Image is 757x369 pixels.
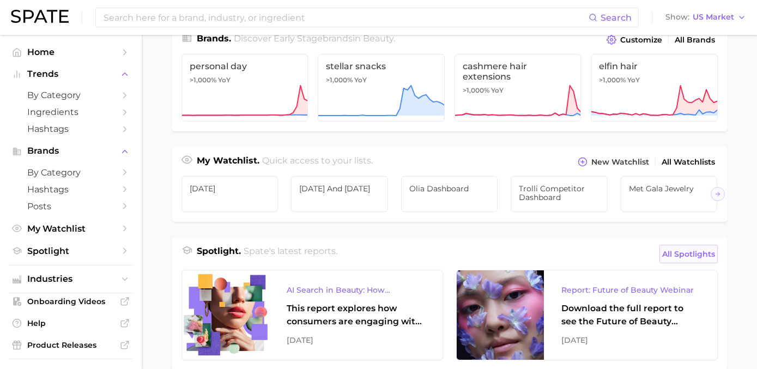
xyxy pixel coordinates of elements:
[463,86,489,94] span: >1,000%
[27,107,114,117] span: Ingredients
[9,198,133,215] a: Posts
[287,302,425,328] div: This report explores how consumers are engaging with AI-powered search tools — and what it means ...
[575,154,651,170] button: New Watchlist
[27,69,114,79] span: Trends
[262,154,373,170] h2: Quick access to your lists.
[409,184,490,193] span: Olia Dashboard
[491,86,504,95] span: YoY
[27,274,114,284] span: Industries
[591,54,718,122] a: elfin hair>1,000% YoY
[9,181,133,198] a: Hashtags
[181,270,443,360] a: AI Search in Beauty: How Consumers Are Using ChatGPT vs. Google SearchThis report explores how co...
[27,223,114,234] span: My Watchlist
[659,155,718,170] a: All Watchlists
[519,184,599,202] span: Trolli Competitor Dashboard
[675,35,715,45] span: All Brands
[9,243,133,259] a: Spotlight
[102,8,589,27] input: Search here for a brand, industry, or ingredient
[561,302,700,328] div: Download the full report to see the Future of Beauty trends we unpacked during the webinar.
[197,245,241,263] h1: Spotlight.
[9,104,133,120] a: Ingredients
[197,154,259,170] h1: My Watchlist.
[27,318,114,328] span: Help
[621,176,718,212] a: Met Gala Jewelry
[9,293,133,310] a: Onboarding Videos
[9,143,133,159] button: Brands
[318,54,445,122] a: stellar snacks>1,000% YoY
[27,297,114,306] span: Onboarding Videos
[326,61,437,71] span: stellar snacks
[9,164,133,181] a: by Category
[693,14,734,20] span: US Market
[9,315,133,331] a: Help
[604,32,664,47] button: Customize
[181,176,278,212] a: [DATE]
[9,87,133,104] a: by Category
[27,90,114,100] span: by Category
[9,44,133,61] a: Home
[665,14,689,20] span: Show
[672,33,718,47] a: All Brands
[363,33,393,44] span: beauty
[627,76,640,84] span: YoY
[663,10,749,25] button: ShowUS Market
[662,158,715,167] span: All Watchlists
[463,61,573,82] span: cashmere hair extensions
[599,76,626,84] span: >1,000%
[620,35,662,45] span: Customize
[291,176,388,212] a: [DATE] and [DATE]
[456,270,718,360] a: Report: Future of Beauty WebinarDownload the full report to see the Future of Beauty trends we un...
[9,220,133,237] a: My Watchlist
[190,61,300,71] span: personal day
[190,76,216,84] span: >1,000%
[9,66,133,82] button: Trends
[659,245,718,263] a: All Spotlights
[27,124,114,134] span: Hashtags
[244,245,337,263] h2: Spate's latest reports.
[27,184,114,195] span: Hashtags
[601,13,632,23] span: Search
[299,184,380,193] span: [DATE] and [DATE]
[9,271,133,287] button: Industries
[662,247,715,261] span: All Spotlights
[511,176,608,212] a: Trolli Competitor Dashboard
[354,76,367,84] span: YoY
[197,33,231,44] span: Brands .
[9,120,133,137] a: Hashtags
[287,283,425,297] div: AI Search in Beauty: How Consumers Are Using ChatGPT vs. Google Search
[11,10,69,23] img: SPATE
[27,146,114,156] span: Brands
[27,201,114,211] span: Posts
[234,33,395,44] span: Discover Early Stage brands in .
[711,187,725,201] button: Scroll Right
[455,54,582,122] a: cashmere hair extensions>1,000% YoY
[27,340,114,350] span: Product Releases
[326,76,353,84] span: >1,000%
[27,246,114,256] span: Spotlight
[27,47,114,57] span: Home
[287,334,425,347] div: [DATE]
[190,184,270,193] span: [DATE]
[591,158,649,167] span: New Watchlist
[599,61,710,71] span: elfin hair
[181,54,308,122] a: personal day>1,000% YoY
[27,167,114,178] span: by Category
[561,283,700,297] div: Report: Future of Beauty Webinar
[9,337,133,353] a: Product Releases
[401,176,498,212] a: Olia Dashboard
[218,76,231,84] span: YoY
[561,334,700,347] div: [DATE]
[629,184,710,193] span: Met Gala Jewelry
